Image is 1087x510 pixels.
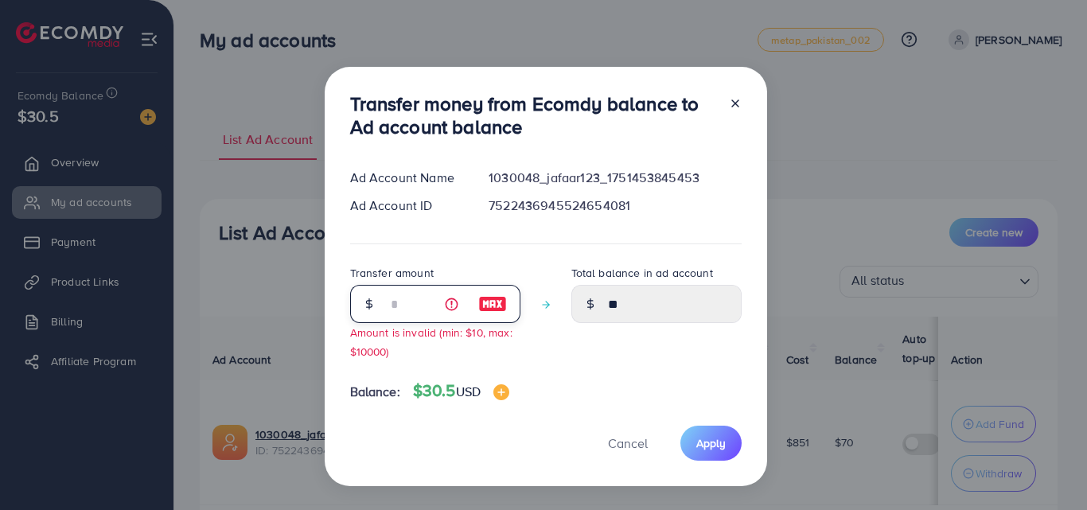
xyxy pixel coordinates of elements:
[337,169,477,187] div: Ad Account Name
[350,383,400,401] span: Balance:
[571,265,713,281] label: Total balance in ad account
[1019,438,1075,498] iframe: Chat
[350,325,512,358] small: Amount is invalid (min: $10, max: $10000)
[476,169,754,187] div: 1030048_jafaar123_1751453845453
[608,434,648,452] span: Cancel
[493,384,509,400] img: image
[476,197,754,215] div: 7522436945524654081
[696,435,726,451] span: Apply
[456,383,481,400] span: USD
[350,265,434,281] label: Transfer amount
[680,426,742,460] button: Apply
[337,197,477,215] div: Ad Account ID
[350,92,716,138] h3: Transfer money from Ecomdy balance to Ad account balance
[478,294,507,313] img: image
[413,381,509,401] h4: $30.5
[588,426,668,460] button: Cancel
